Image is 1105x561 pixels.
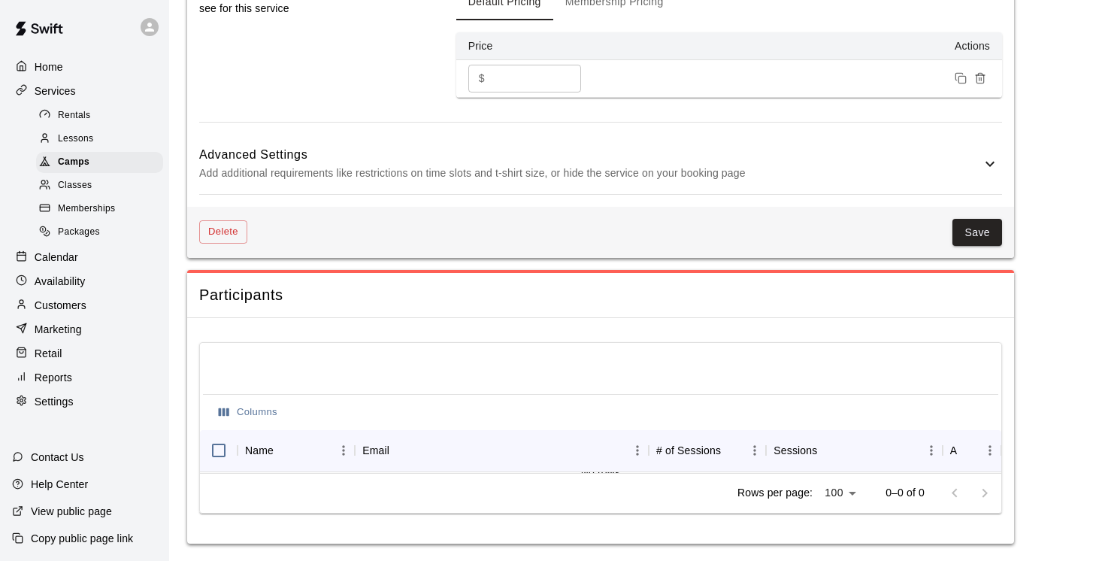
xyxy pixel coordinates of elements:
[979,439,1001,462] button: Menu
[36,199,163,220] div: Memberships
[12,270,157,293] a: Availability
[819,482,861,504] div: 100
[245,429,274,472] div: Name
[773,429,817,472] div: Sessions
[920,439,943,462] button: Menu
[36,151,169,174] a: Camps
[958,440,979,461] button: Sort
[31,531,133,546] p: Copy public page link
[58,202,115,217] span: Memberships
[12,80,157,102] a: Services
[36,105,163,126] div: Rentals
[649,429,766,472] div: # of Sessions
[36,174,169,198] a: Classes
[12,366,157,389] a: Reports
[970,68,990,88] button: Remove price
[31,477,88,492] p: Help Center
[12,246,157,268] a: Calendar
[199,145,981,165] h6: Advanced Settings
[12,56,157,78] a: Home
[199,285,1002,305] span: Participants
[36,129,163,150] div: Lessons
[35,83,76,99] p: Services
[58,108,91,123] span: Rentals
[58,225,100,240] span: Packages
[721,440,742,461] button: Sort
[626,439,649,462] button: Menu
[817,440,838,461] button: Sort
[362,429,389,472] div: Email
[943,429,1001,472] div: Actions
[35,298,86,313] p: Customers
[12,342,157,365] a: Retail
[479,71,485,86] p: $
[199,135,1002,194] div: Advanced SettingsAdd additional requirements like restrictions on time slots and t-shirt size, or...
[199,220,247,244] button: Delete
[36,152,163,173] div: Camps
[332,439,355,462] button: Menu
[36,104,169,127] a: Rentals
[36,221,169,244] a: Packages
[886,485,925,500] p: 0–0 of 0
[35,274,86,289] p: Availability
[36,175,163,196] div: Classes
[389,440,410,461] button: Sort
[12,294,157,317] a: Customers
[743,439,766,462] button: Menu
[35,346,62,361] p: Retail
[35,322,82,337] p: Marketing
[355,429,649,472] div: Email
[607,32,1002,60] th: Actions
[766,429,942,472] div: Sessions
[238,429,355,472] div: Name
[456,32,607,60] th: Price
[35,59,63,74] p: Home
[656,429,721,472] div: # of Sessions
[31,504,112,519] p: View public page
[36,222,163,243] div: Packages
[36,127,169,150] a: Lessons
[35,370,72,385] p: Reports
[12,390,157,413] a: Settings
[737,485,813,500] p: Rows per page:
[199,164,981,183] p: Add additional requirements like restrictions on time slots and t-shirt size, or hide the service...
[274,440,295,461] button: Sort
[36,198,169,221] a: Memberships
[215,401,281,424] button: Select columns
[31,450,84,465] p: Contact Us
[950,429,958,472] div: Actions
[951,68,970,88] button: Duplicate price
[58,132,94,147] span: Lessons
[952,219,1002,247] button: Save
[58,178,92,193] span: Classes
[58,155,89,170] span: Camps
[35,250,78,265] p: Calendar
[12,318,157,341] a: Marketing
[35,394,74,409] p: Settings
[200,472,1001,473] div: No rows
